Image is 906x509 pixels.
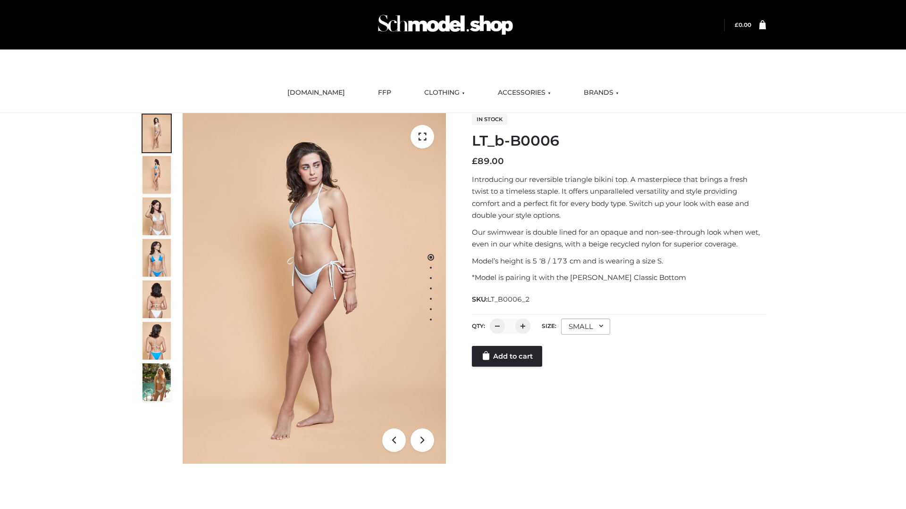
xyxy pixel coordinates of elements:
[472,346,542,367] a: Add to cart
[472,156,504,166] bdi: 89.00
[143,322,171,360] img: ArielClassicBikiniTop_CloudNine_AzureSky_OW114ECO_8-scaled.jpg
[561,319,610,335] div: SMALL
[472,271,766,284] p: *Model is pairing it with the [PERSON_NAME] Classic Bottom
[735,21,751,28] bdi: 0.00
[472,114,507,125] span: In stock
[472,255,766,267] p: Model’s height is 5 ‘8 / 173 cm and is wearing a size S.
[143,197,171,235] img: ArielClassicBikiniTop_CloudNine_AzureSky_OW114ECO_3-scaled.jpg
[371,82,398,103] a: FFP
[472,294,531,305] span: SKU:
[491,82,558,103] a: ACCESSORIES
[577,82,626,103] a: BRANDS
[143,239,171,277] img: ArielClassicBikiniTop_CloudNine_AzureSky_OW114ECO_4-scaled.jpg
[735,21,751,28] a: £0.00
[375,6,516,43] img: Schmodel Admin 964
[143,115,171,152] img: ArielClassicBikiniTop_CloudNine_AzureSky_OW114ECO_1-scaled.jpg
[472,226,766,250] p: Our swimwear is double lined for an opaque and non-see-through look when wet, even in our white d...
[280,82,352,103] a: [DOMAIN_NAME]
[183,113,446,464] img: LT_b-B0006
[143,363,171,401] img: Arieltop_CloudNine_AzureSky2.jpg
[417,82,472,103] a: CLOTHING
[487,295,530,304] span: LT_B0006_2
[472,173,766,222] p: Introducing our reversible triangle bikini top. A masterpiece that brings a fresh twist to a time...
[472,322,485,329] label: QTY:
[143,156,171,194] img: ArielClassicBikiniTop_CloudNine_AzureSky_OW114ECO_2-scaled.jpg
[542,322,556,329] label: Size:
[472,156,478,166] span: £
[472,132,766,149] h1: LT_b-B0006
[735,21,738,28] span: £
[143,280,171,318] img: ArielClassicBikiniTop_CloudNine_AzureSky_OW114ECO_7-scaled.jpg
